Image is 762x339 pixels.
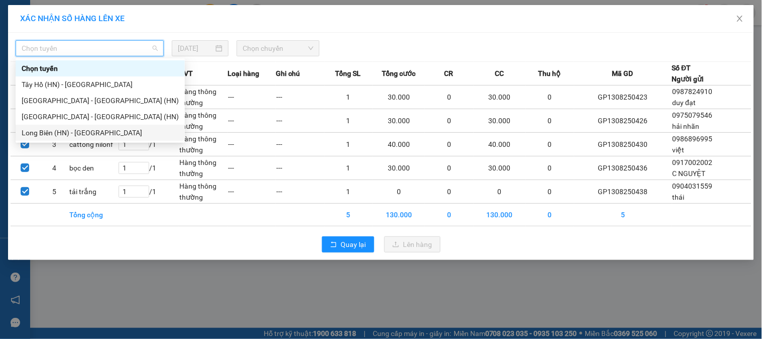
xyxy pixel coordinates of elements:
[425,109,473,133] td: 0
[673,122,700,130] span: hải nhãn
[113,22,194,32] strong: PHIẾU GỬI HÀNG
[16,109,185,125] div: Thanh Hóa - Tây Hồ (HN)
[574,86,672,109] td: GP1308250423
[40,156,69,180] td: 4
[673,193,685,201] span: thái
[673,158,713,166] span: 0917002002
[22,79,179,90] div: Tây Hồ (HN) - [GEOGRAPHIC_DATA]
[324,109,373,133] td: 1
[736,15,744,23] span: close
[85,9,222,20] strong: CÔNG TY TNHH VĨNH QUANG
[41,58,110,69] span: 437A Giải Phóng
[121,34,186,42] strong: Hotline : 0889 23 23 23
[276,86,324,109] td: ---
[228,156,276,180] td: ---
[495,68,504,79] span: CC
[673,146,685,154] span: việt
[7,10,49,52] img: logo
[673,88,713,96] span: 0987824910
[574,133,672,156] td: GP1308250430
[324,204,373,226] td: 5
[11,58,110,69] span: VP gửi:
[526,133,574,156] td: 0
[276,68,300,79] span: Ghi chú
[118,156,179,180] td: / 1
[673,111,713,119] span: 0975079546
[228,180,276,204] td: ---
[673,135,713,143] span: 0986896995
[276,109,324,133] td: ---
[228,133,276,156] td: ---
[40,133,69,156] td: 3
[526,109,574,133] td: 0
[384,236,441,252] button: uploadLên hàng
[574,109,672,133] td: GP1308250426
[16,60,185,76] div: Chọn tuyến
[526,204,574,226] td: 0
[382,68,415,79] span: Tổng cước
[425,180,473,204] td: 0
[16,125,185,141] div: Long Biên (HN) - Thanh Hóa
[22,111,179,122] div: [GEOGRAPHIC_DATA] - [GEOGRAPHIC_DATA] (HN)
[16,93,185,109] div: Thanh Hóa - Long Biên (HN)
[179,109,227,133] td: Hàng thông thường
[109,44,198,53] strong: : [DOMAIN_NAME]
[425,86,473,109] td: 0
[228,86,276,109] td: ---
[324,156,373,180] td: 1
[574,156,672,180] td: GP1308250436
[69,180,118,204] td: tải trắng
[474,133,526,156] td: 40.000
[474,109,526,133] td: 30.000
[474,180,526,204] td: 0
[324,180,373,204] td: 1
[69,133,118,156] td: cattong nilonf
[373,180,425,204] td: 0
[336,68,361,79] span: Tổng SL
[474,86,526,109] td: 30.000
[425,204,473,226] td: 0
[673,182,713,190] span: 0904031559
[16,76,185,93] div: Tây Hồ (HN) - Thanh Hóa
[330,241,337,249] span: rollback
[179,156,227,180] td: Hàng thông thường
[179,180,227,204] td: Hàng thông thường
[425,133,473,156] td: 0
[538,68,561,79] span: Thu hộ
[69,156,118,180] td: bọc den
[673,169,706,178] span: C NGUYỆT
[324,133,373,156] td: 1
[474,156,526,180] td: 30.000
[373,109,425,133] td: 30.000
[526,156,574,180] td: 0
[109,45,133,53] span: Website
[526,86,574,109] td: 0
[373,204,425,226] td: 130.000
[373,156,425,180] td: 30.000
[20,14,125,23] span: XÁC NHẬN SỐ HÀNG LÊN XE
[726,5,754,33] button: Close
[276,156,324,180] td: ---
[69,204,118,226] td: Tổng cộng
[574,204,672,226] td: 5
[574,180,672,204] td: GP1308250438
[179,68,193,79] span: ĐVT
[373,86,425,109] td: 30.000
[22,41,158,56] span: Chọn tuyến
[341,239,366,250] span: Quay lại
[445,68,454,79] span: CR
[228,109,276,133] td: ---
[243,41,313,56] span: Chọn chuyến
[612,68,633,79] span: Mã GD
[22,127,179,138] div: Long Biên (HN) - [GEOGRAPHIC_DATA]
[322,236,374,252] button: rollbackQuay lại
[324,86,373,109] td: 1
[672,62,704,84] div: Số ĐT Người gửi
[276,180,324,204] td: ---
[228,68,259,79] span: Loại hàng
[118,133,179,156] td: / 1
[276,133,324,156] td: ---
[179,133,227,156] td: Hàng thông thường
[10,73,41,81] strong: Người gửi:
[673,99,696,107] span: duy đạt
